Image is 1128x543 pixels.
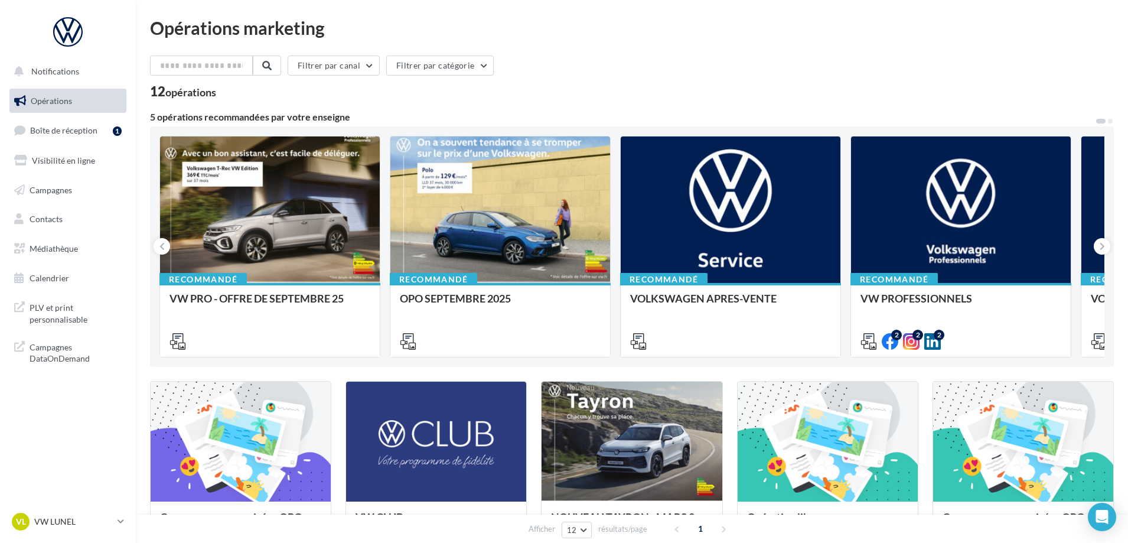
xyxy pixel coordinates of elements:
[30,243,78,253] span: Médiathèque
[850,273,938,286] div: Recommandé
[400,292,601,316] div: OPO SEPTEMBRE 2025
[860,292,1061,316] div: VW PROFESSIONNELS
[150,112,1095,122] div: 5 opérations recommandées par votre enseigne
[30,184,72,194] span: Campagnes
[620,273,708,286] div: Recommandé
[7,266,129,291] a: Calendrier
[34,516,113,528] p: VW LUNEL
[150,85,216,98] div: 12
[150,19,1114,37] div: Opérations marketing
[386,56,494,76] button: Filtrer par catégorie
[9,511,126,533] a: VL VW LUNEL
[747,511,908,535] div: Opération libre
[160,511,321,535] div: Campagnes sponsorisées OPO Septembre
[943,511,1104,535] div: Campagnes sponsorisées OPO
[30,214,63,224] span: Contacts
[934,330,944,340] div: 2
[891,330,902,340] div: 2
[31,96,72,106] span: Opérations
[16,516,26,528] span: VL
[630,292,831,316] div: VOLKSWAGEN APRES-VENTE
[598,524,647,535] span: résultats/page
[32,155,95,165] span: Visibilité en ligne
[30,273,69,283] span: Calendrier
[562,522,592,538] button: 12
[529,524,555,535] span: Afficher
[390,273,477,286] div: Recommandé
[567,525,577,535] span: 12
[551,511,712,535] div: NOUVEAU TAYRON - MARS 2025
[7,148,129,173] a: Visibilité en ligne
[7,89,129,113] a: Opérations
[159,273,247,286] div: Recommandé
[7,178,129,203] a: Campagnes
[7,295,129,330] a: PLV et print personnalisable
[30,339,122,365] span: Campagnes DataOnDemand
[30,125,97,135] span: Boîte de réception
[912,330,923,340] div: 2
[169,292,370,316] div: VW PRO - OFFRE DE SEPTEMBRE 25
[7,236,129,261] a: Médiathèque
[7,334,129,369] a: Campagnes DataOnDemand
[7,207,129,232] a: Contacts
[1088,503,1116,531] div: Open Intercom Messenger
[30,300,122,325] span: PLV et print personnalisable
[113,126,122,136] div: 1
[7,59,124,84] button: Notifications
[691,519,710,538] span: 1
[288,56,380,76] button: Filtrer par canal
[7,118,129,143] a: Boîte de réception1
[31,66,79,76] span: Notifications
[356,511,517,535] div: VW CLUB
[165,87,216,97] div: opérations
